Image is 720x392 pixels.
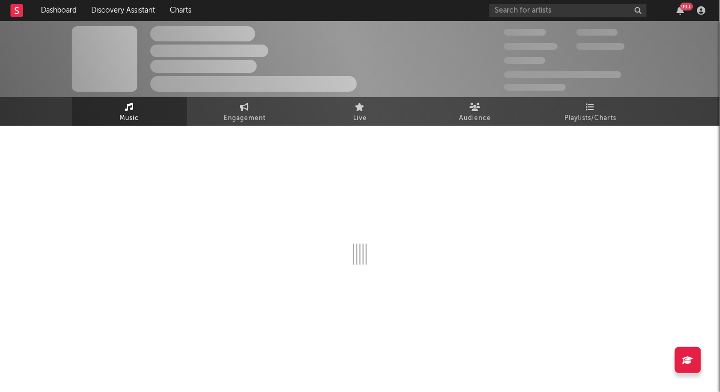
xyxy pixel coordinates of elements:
[504,84,566,91] span: Jump Score: 85.0
[576,43,625,50] span: 1,000,000
[504,71,621,78] span: 50,000,000 Monthly Listeners
[460,112,492,125] span: Audience
[504,29,546,36] span: 300,000
[489,4,647,17] input: Search for artists
[576,29,618,36] span: 100,000
[120,112,139,125] span: Music
[504,57,546,64] span: 100,000
[187,97,302,126] a: Engagement
[72,97,187,126] a: Music
[302,97,418,126] a: Live
[418,97,533,126] a: Audience
[504,43,558,50] span: 50,000,000
[224,112,266,125] span: Engagement
[353,112,367,125] span: Live
[680,3,693,10] div: 99 +
[677,6,684,15] button: 99+
[533,97,648,126] a: Playlists/Charts
[565,112,617,125] span: Playlists/Charts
